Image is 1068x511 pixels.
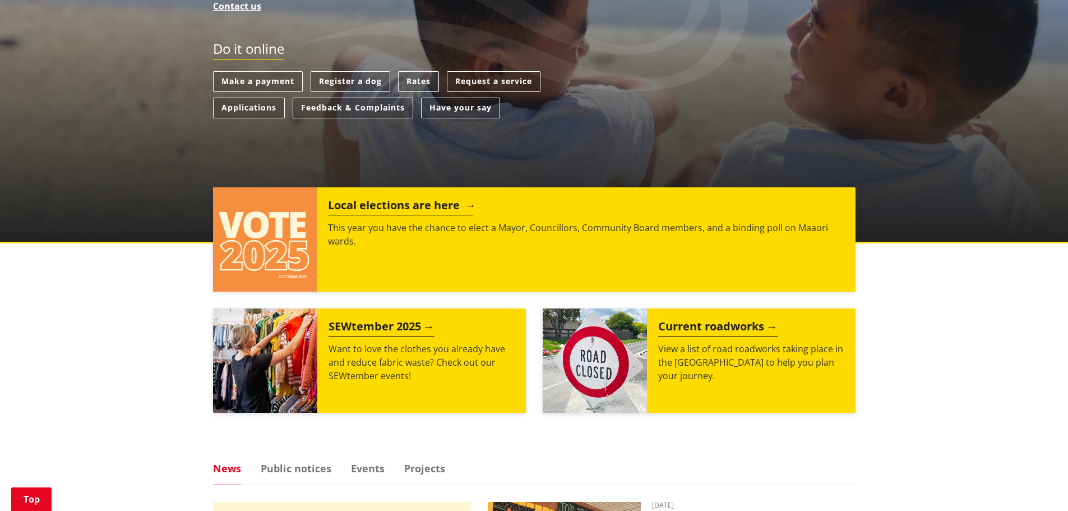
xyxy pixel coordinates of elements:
[329,320,434,337] h2: SEWtember 2025
[351,463,385,473] a: Events
[658,342,844,383] p: View a list of road roadworks taking place in the [GEOGRAPHIC_DATA] to help you plan your journey.
[213,309,526,413] a: SEWtember 2025 Want to love the clothes you already have and reduce fabric waste? Check out our S...
[213,187,317,292] img: Vote 2025
[293,98,413,118] a: Feedback & Complaints
[213,463,241,473] a: News
[213,41,284,61] h2: Do it online
[421,98,500,118] a: Have your say
[11,487,52,511] a: Top
[658,320,778,337] h2: Current roadworks
[311,71,390,92] a: Register a dog
[404,463,445,473] a: Projects
[652,502,856,509] time: [DATE]
[213,187,856,292] a: Local elections are here This year you have the chance to elect a Mayor, Councillors, Community B...
[329,342,515,383] p: Want to love the clothes you already have and reduce fabric waste? Check out our SEWtember events!
[213,309,317,413] img: SEWtember
[261,463,331,473] a: Public notices
[328,221,844,248] p: This year you have the chance to elect a Mayor, Councillors, Community Board members, and a bindi...
[213,98,285,118] a: Applications
[543,309,647,413] img: Road closed sign
[543,309,856,413] a: Current roadworks View a list of road roadworks taking place in the [GEOGRAPHIC_DATA] to help you...
[447,71,540,92] a: Request a service
[398,71,439,92] a: Rates
[328,199,473,215] h2: Local elections are here
[213,71,303,92] a: Make a payment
